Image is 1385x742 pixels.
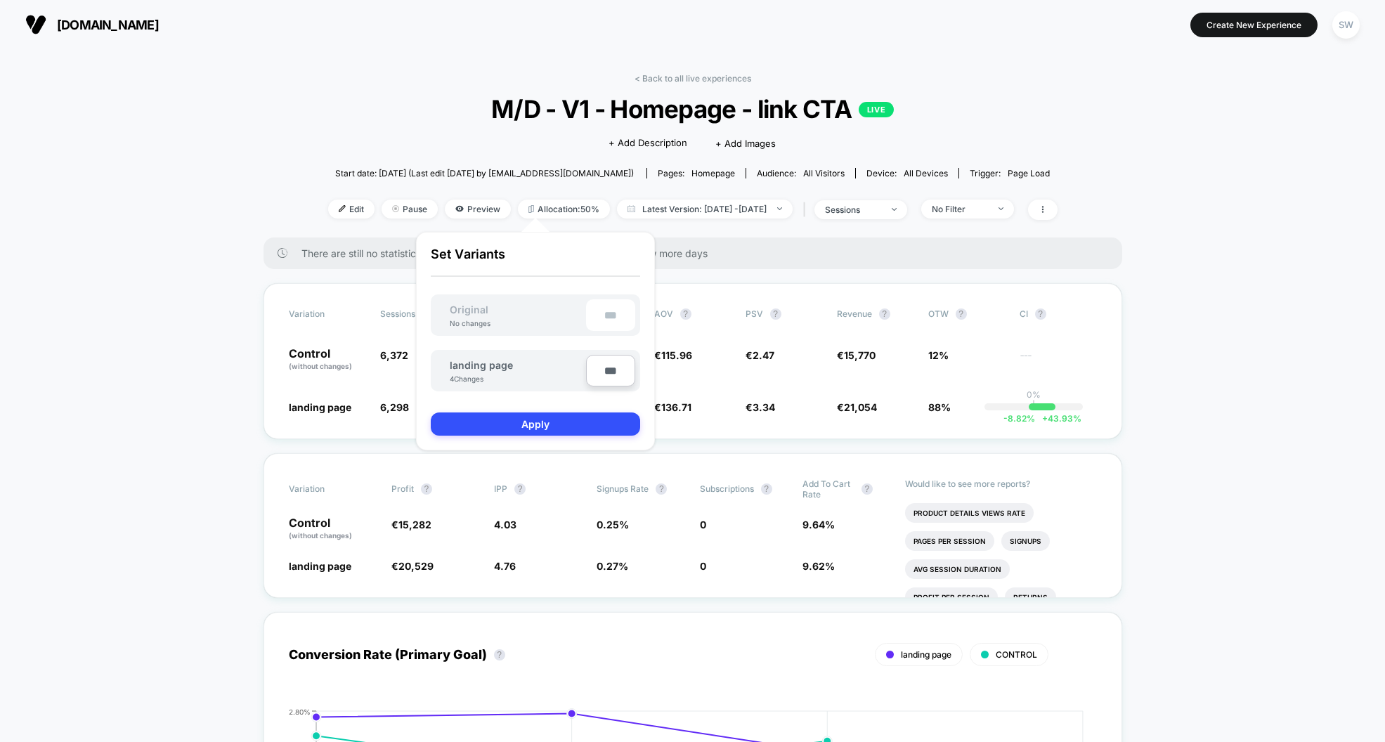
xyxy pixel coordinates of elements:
span: 9.62 % [802,560,835,572]
p: Would like to see more reports? [905,479,1097,489]
span: € [654,349,692,361]
span: 4.03 [494,519,516,531]
span: CI [1020,308,1097,320]
span: Device: [855,168,958,178]
button: ? [1035,308,1046,320]
button: ? [956,308,967,320]
button: ? [494,649,505,660]
button: ? [761,483,772,495]
span: Allocation: 50% [518,200,610,219]
span: 136.71 [661,401,691,413]
span: 20,529 [398,560,434,572]
span: 12% [928,349,949,361]
p: LIVE [859,102,894,117]
span: € [837,349,876,361]
span: € [391,560,434,572]
span: € [746,401,775,413]
span: landing page [450,359,513,371]
span: | [800,200,814,220]
span: 2.47 [753,349,774,361]
span: + Add Description [609,136,687,150]
span: landing page [289,401,351,413]
li: Pages Per Session [905,531,994,551]
button: SW [1328,11,1364,39]
button: ? [680,308,691,320]
span: € [391,519,431,531]
p: Set Variants [431,247,640,277]
span: 0.27 % [597,560,628,572]
span: landing page [901,649,951,660]
span: + [1042,413,1048,424]
button: ? [770,308,781,320]
span: Revenue [837,308,872,319]
span: all devices [904,168,948,178]
span: landing page [289,560,351,572]
img: end [392,205,399,212]
p: | [1032,400,1035,410]
span: (without changes) [289,531,352,540]
p: Control [289,517,377,541]
span: 15,282 [398,519,431,531]
span: 21,054 [844,401,877,413]
span: M/D - V1 - Homepage - link CTA [364,94,1020,124]
span: 6,298 [380,401,409,413]
span: --- [1020,351,1097,372]
img: end [777,207,782,210]
span: 0 [700,519,706,531]
span: All Visitors [803,168,845,178]
button: ? [861,483,873,495]
button: Apply [431,412,640,436]
li: Signups [1001,531,1050,551]
span: 6,372 [380,349,408,361]
div: No changes [436,319,505,327]
li: Product Details Views Rate [905,503,1034,523]
span: € [654,401,691,413]
span: [DOMAIN_NAME] [57,18,159,32]
li: Profit Per Session [905,587,998,607]
span: Latest Version: [DATE] - [DATE] [617,200,793,219]
span: € [837,401,877,413]
span: Profit [391,483,414,494]
span: Original [436,304,502,315]
span: -8.82 % [1003,413,1035,424]
img: rebalance [528,205,534,213]
a: < Back to all live experiences [635,73,751,84]
img: Visually logo [25,14,46,35]
img: end [999,207,1003,210]
span: Edit [328,200,375,219]
div: 4 Changes [450,375,492,383]
img: edit [339,205,346,212]
span: + Add Images [715,138,776,149]
div: sessions [825,204,881,215]
span: 115.96 [661,349,692,361]
span: Subscriptions [700,483,754,494]
p: 0% [1027,389,1041,400]
span: 0 [700,560,706,572]
button: ? [421,483,432,495]
span: Signups Rate [597,483,649,494]
button: ? [879,308,890,320]
span: 88% [928,401,951,413]
span: OTW [928,308,1006,320]
span: Add To Cart Rate [802,479,854,500]
span: 9.64 % [802,519,835,531]
span: There are still no statistically significant results. We recommend waiting a few more days [301,247,1094,259]
span: CONTROL [996,649,1037,660]
span: IPP [494,483,507,494]
div: Pages: [658,168,735,178]
span: 43.93 % [1035,413,1081,424]
p: Control [289,348,366,372]
div: Trigger: [970,168,1050,178]
span: Page Load [1008,168,1050,178]
div: No Filter [932,204,988,214]
span: 0.25 % [597,519,629,531]
li: Avg Session Duration [905,559,1010,579]
span: homepage [691,168,735,178]
span: PSV [746,308,763,319]
button: [DOMAIN_NAME] [21,13,163,36]
span: 3.34 [753,401,775,413]
img: calendar [628,205,635,212]
div: SW [1332,11,1360,39]
span: 15,770 [844,349,876,361]
span: Preview [445,200,511,219]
